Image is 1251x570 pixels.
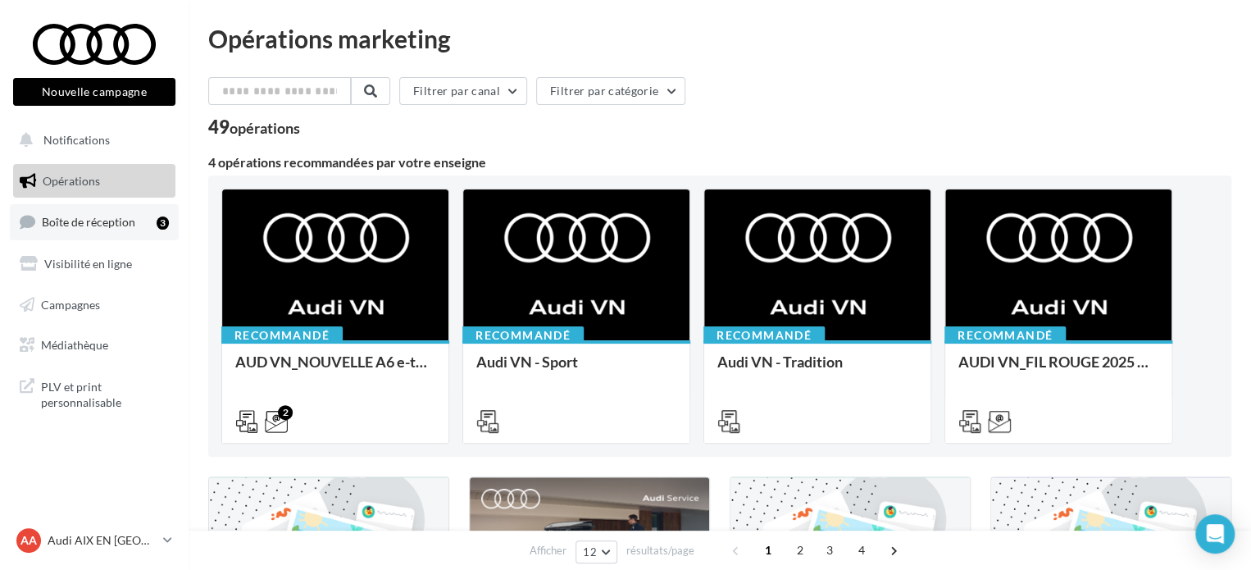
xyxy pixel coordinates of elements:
div: 3 [157,217,169,230]
span: Afficher [530,543,566,559]
div: 49 [208,118,300,136]
div: 2 [278,405,293,420]
span: 1 [755,537,781,563]
div: opérations [230,121,300,135]
p: Audi AIX EN [GEOGRAPHIC_DATA] [48,532,157,549]
div: Recommandé [221,326,343,344]
div: AUDI VN_FIL ROUGE 2025 - A1, Q2, Q3, Q5 et Q4 e-tron [958,353,1158,386]
a: Opérations [10,164,179,198]
span: 3 [817,537,843,563]
span: 12 [583,545,597,559]
div: AUD VN_NOUVELLE A6 e-tron [235,353,435,386]
div: Recommandé [944,326,1066,344]
div: Audi VN - Tradition [717,353,917,386]
button: 12 [575,540,617,563]
span: AA [20,532,37,549]
span: Opérations [43,174,100,188]
span: 2 [787,537,813,563]
span: Visibilité en ligne [44,257,132,271]
span: Campagnes [41,297,100,311]
button: Filtrer par canal [399,77,527,105]
div: Audi VN - Sport [476,353,676,386]
div: Opérations marketing [208,26,1231,51]
div: Recommandé [462,326,584,344]
a: AA Audi AIX EN [GEOGRAPHIC_DATA] [13,525,175,556]
span: Notifications [43,133,110,147]
div: Recommandé [703,326,825,344]
a: Boîte de réception3 [10,204,179,239]
button: Filtrer par catégorie [536,77,685,105]
span: Boîte de réception [42,215,135,229]
a: Médiathèque [10,328,179,363]
a: Campagnes [10,288,179,322]
div: Open Intercom Messenger [1195,514,1235,554]
button: Nouvelle campagne [13,78,175,106]
span: résultats/page [626,543,694,559]
a: PLV et print personnalisable [10,369,179,417]
div: 4 opérations recommandées par votre enseigne [208,156,1231,169]
span: 4 [848,537,875,563]
span: Médiathèque [41,338,108,352]
button: Notifications [10,123,172,157]
span: PLV et print personnalisable [41,376,169,411]
a: Visibilité en ligne [10,247,179,281]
